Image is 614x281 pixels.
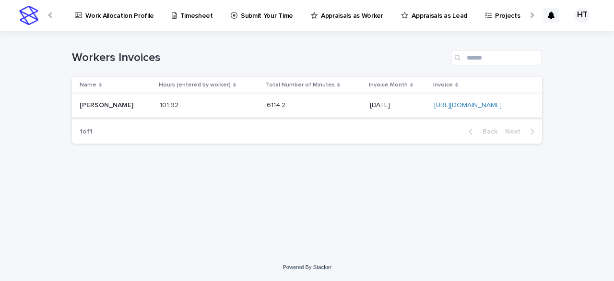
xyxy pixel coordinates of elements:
span: Back [477,128,497,135]
img: stacker-logo-s-only.png [19,6,38,25]
p: [PERSON_NAME] [80,99,135,110]
button: Back [461,127,501,136]
p: Total Number of Minutes [266,80,335,90]
a: [URL][DOMAIN_NAME] [434,102,502,109]
h1: Workers Invoices [72,51,447,65]
p: [DATE] [370,101,426,110]
p: Invoice [433,80,453,90]
input: Search [451,50,542,65]
a: Powered By Stacker [283,264,331,270]
p: 6114.2 [267,99,287,110]
tr: [PERSON_NAME][PERSON_NAME] 101.92101.92 6114.26114.2 [DATE][URL][DOMAIN_NAME] [72,94,542,118]
p: Name [80,80,96,90]
button: Next [501,127,542,136]
p: 1 of 1 [72,120,100,144]
span: Next [505,128,526,135]
p: 101.92 [160,99,180,110]
p: Invoice Month [369,80,408,90]
p: Hours (entered by worker) [159,80,231,90]
div: HT [575,8,590,23]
